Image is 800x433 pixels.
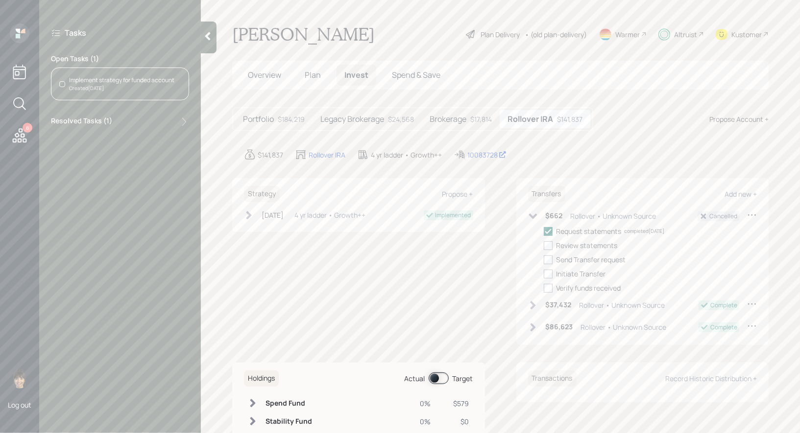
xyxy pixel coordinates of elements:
h1: [PERSON_NAME] [232,23,375,45]
div: Actual [405,373,425,384]
div: Implement strategy for funded account [69,76,174,85]
div: Propose Account + [709,114,769,124]
div: $24,568 [388,114,414,124]
h6: Transfers [528,186,565,202]
span: Overview [248,69,281,80]
div: Review statements [557,240,618,251]
h6: Strategy [244,186,280,202]
div: $579 [443,398,469,409]
div: 0% [413,416,431,427]
div: $141,837 [557,114,582,124]
div: Record Historic Distribution + [665,374,757,383]
div: 4 yr ladder • Growth++ [294,210,365,220]
div: Altruist [674,29,697,40]
div: Rollover • Unknown Source [580,300,665,310]
h6: Stability Fund [266,417,312,426]
h5: Brokerage [430,114,466,124]
div: Rollover IRA [309,150,345,160]
div: Created [DATE] [69,85,174,92]
div: Initiate Transfer [557,269,606,279]
h6: Spend Fund [266,399,312,408]
div: Rollover • Unknown Source [581,322,667,332]
div: [DATE] [262,210,284,220]
h6: $37,432 [546,301,572,309]
div: Complete [710,323,737,332]
h5: Portfolio [243,114,274,124]
div: Plan Delivery [481,29,520,40]
div: Propose + [442,189,473,199]
div: completed [DATE] [625,228,665,235]
div: Kustomer [731,29,762,40]
div: 6 [23,123,32,133]
div: $17,814 [470,114,492,124]
div: Log out [8,400,31,410]
div: 0% [413,398,431,409]
div: 4 yr ladder • Growth++ [371,150,442,160]
div: Send Transfer request [557,254,626,265]
div: Implemented [436,211,471,220]
div: $184,219 [278,114,305,124]
label: Resolved Tasks ( 1 ) [51,116,112,128]
div: $0 [443,416,469,427]
div: Rollover • Unknown Source [571,211,656,221]
span: Invest [344,69,368,80]
div: Add new + [725,189,757,199]
span: Plan [305,69,321,80]
img: treva-nostdahl-headshot.png [10,369,29,388]
label: Tasks [65,27,86,38]
div: • (old plan-delivery) [525,29,587,40]
h6: $86,623 [546,323,573,331]
h5: Legacy Brokerage [320,114,384,124]
div: Target [453,373,473,384]
h6: $662 [546,212,563,220]
div: 10083728 [467,150,507,160]
div: Verify funds received [557,283,621,293]
div: Warmer [615,29,640,40]
div: Request statements [557,226,622,236]
h6: Holdings [244,370,279,387]
div: $141,837 [258,150,283,160]
div: Cancelled [709,212,737,221]
span: Spend & Save [392,69,440,80]
h5: Rollover IRA [508,114,553,124]
h6: Transactions [528,370,577,387]
div: Complete [710,301,737,310]
label: Open Tasks ( 1 ) [51,54,189,64]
